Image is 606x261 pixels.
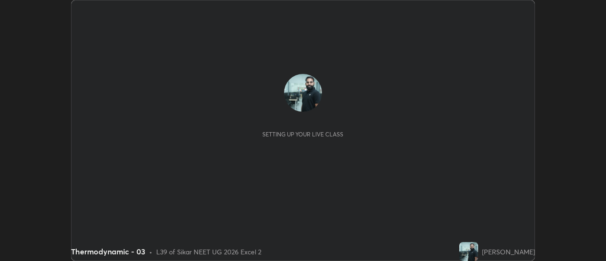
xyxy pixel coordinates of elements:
[459,242,478,261] img: 458855d34a904919bf64d220e753158f.jpg
[284,74,322,112] img: 458855d34a904919bf64d220e753158f.jpg
[262,131,343,138] div: Setting up your live class
[482,247,535,257] div: [PERSON_NAME]
[71,246,145,257] div: Thermodynamic - 03
[156,247,261,257] div: L39 of Sikar NEET UG 2026 Excel 2
[149,247,152,257] div: •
